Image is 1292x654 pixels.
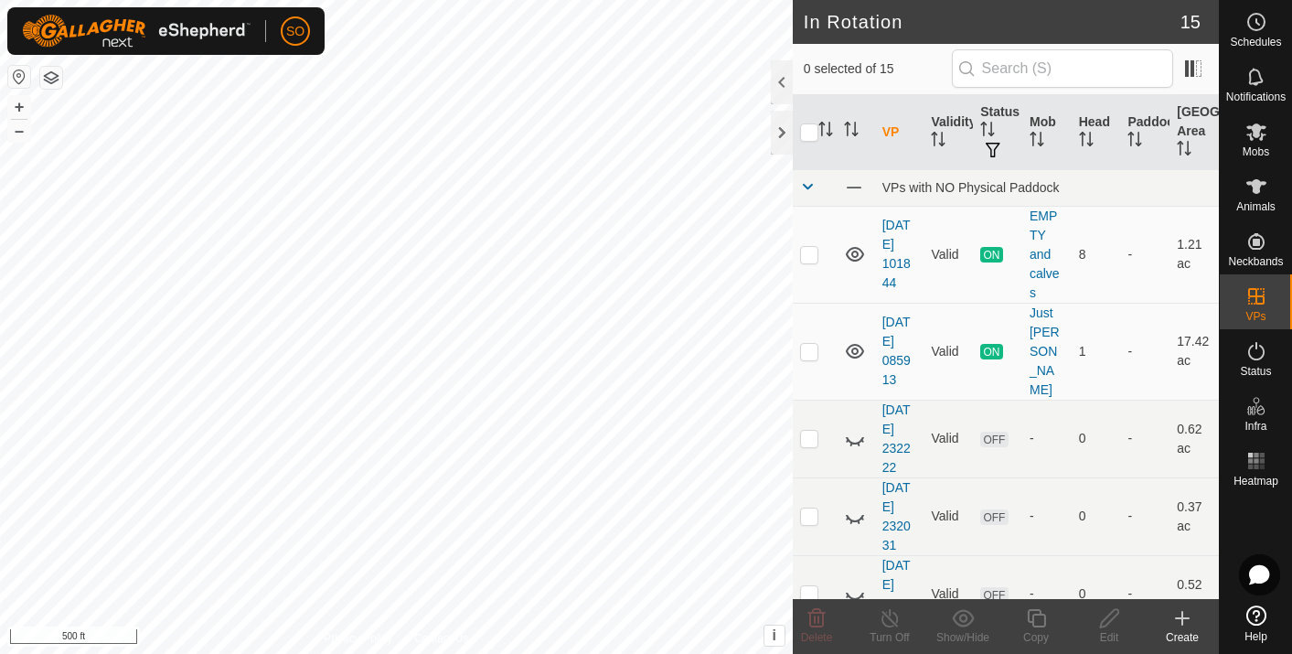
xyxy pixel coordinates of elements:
td: Valid [924,400,973,477]
div: Edit [1073,629,1146,646]
td: 1.21 ac [1169,206,1219,303]
td: 0 [1072,555,1121,633]
p-sorticon: Activate to sort [931,134,945,149]
span: ON [980,247,1002,263]
div: - [1030,584,1064,604]
span: OFF [980,587,1008,603]
button: i [764,626,785,646]
td: 17.42 ac [1169,303,1219,400]
a: [DATE] 232222 [882,402,911,475]
span: SO [286,22,304,41]
span: OFF [980,432,1008,447]
span: VPs [1245,311,1265,322]
div: - [1030,429,1064,448]
td: 0.37 ac [1169,477,1219,555]
td: - [1120,206,1169,303]
button: + [8,96,30,118]
span: Notifications [1226,91,1286,102]
a: [DATE] 232031 [882,480,911,552]
a: Contact Us [414,630,468,647]
span: Schedules [1230,37,1281,48]
div: EMPTY and calves [1030,207,1064,303]
div: Show/Hide [926,629,999,646]
p-sorticon: Activate to sort [1079,134,1094,149]
th: Status [973,95,1022,170]
p-sorticon: Activate to sort [1177,144,1191,158]
span: ON [980,344,1002,359]
th: Paddock [1120,95,1169,170]
p-sorticon: Activate to sort [844,124,859,139]
th: Validity [924,95,973,170]
td: 1 [1072,303,1121,400]
td: - [1120,400,1169,477]
h2: In Rotation [804,11,1180,33]
td: Valid [924,206,973,303]
th: Head [1072,95,1121,170]
td: - [1120,555,1169,633]
span: Delete [801,631,833,644]
th: VP [875,95,924,170]
span: 15 [1180,8,1201,36]
p-sorticon: Activate to sort [818,124,833,139]
div: VPs with NO Physical Paddock [882,180,1212,195]
span: Help [1244,631,1267,642]
td: Valid [924,477,973,555]
td: - [1120,303,1169,400]
a: [DATE] 101844 [882,218,911,290]
td: Valid [924,555,973,633]
div: Create [1146,629,1219,646]
span: Neckbands [1228,256,1283,267]
span: Animals [1236,201,1276,212]
p-sorticon: Activate to sort [1030,134,1044,149]
img: Gallagher Logo [22,15,251,48]
input: Search (S) [952,49,1173,88]
div: Turn Off [853,629,926,646]
button: – [8,120,30,142]
span: 0 selected of 15 [804,59,952,79]
a: Help [1220,598,1292,649]
span: OFF [980,509,1008,525]
p-sorticon: Activate to sort [1127,134,1142,149]
div: Copy [999,629,1073,646]
th: Mob [1022,95,1072,170]
button: Reset Map [8,66,30,88]
td: - [1120,477,1169,555]
span: Heatmap [1233,476,1278,487]
th: [GEOGRAPHIC_DATA] Area [1169,95,1219,170]
span: Status [1240,366,1271,377]
td: 0.62 ac [1169,400,1219,477]
div: Just [PERSON_NAME] [1030,304,1064,400]
span: Infra [1244,421,1266,432]
td: 0 [1072,400,1121,477]
a: Privacy Policy [324,630,392,647]
a: [DATE] 231932 [882,558,911,630]
td: 0.52 ac [1169,555,1219,633]
p-sorticon: Activate to sort [980,124,995,139]
button: Map Layers [40,67,62,89]
td: 0 [1072,477,1121,555]
td: Valid [924,303,973,400]
span: Mobs [1243,146,1269,157]
td: 8 [1072,206,1121,303]
div: - [1030,507,1064,526]
span: i [772,627,775,643]
a: [DATE] 085913 [882,315,911,387]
